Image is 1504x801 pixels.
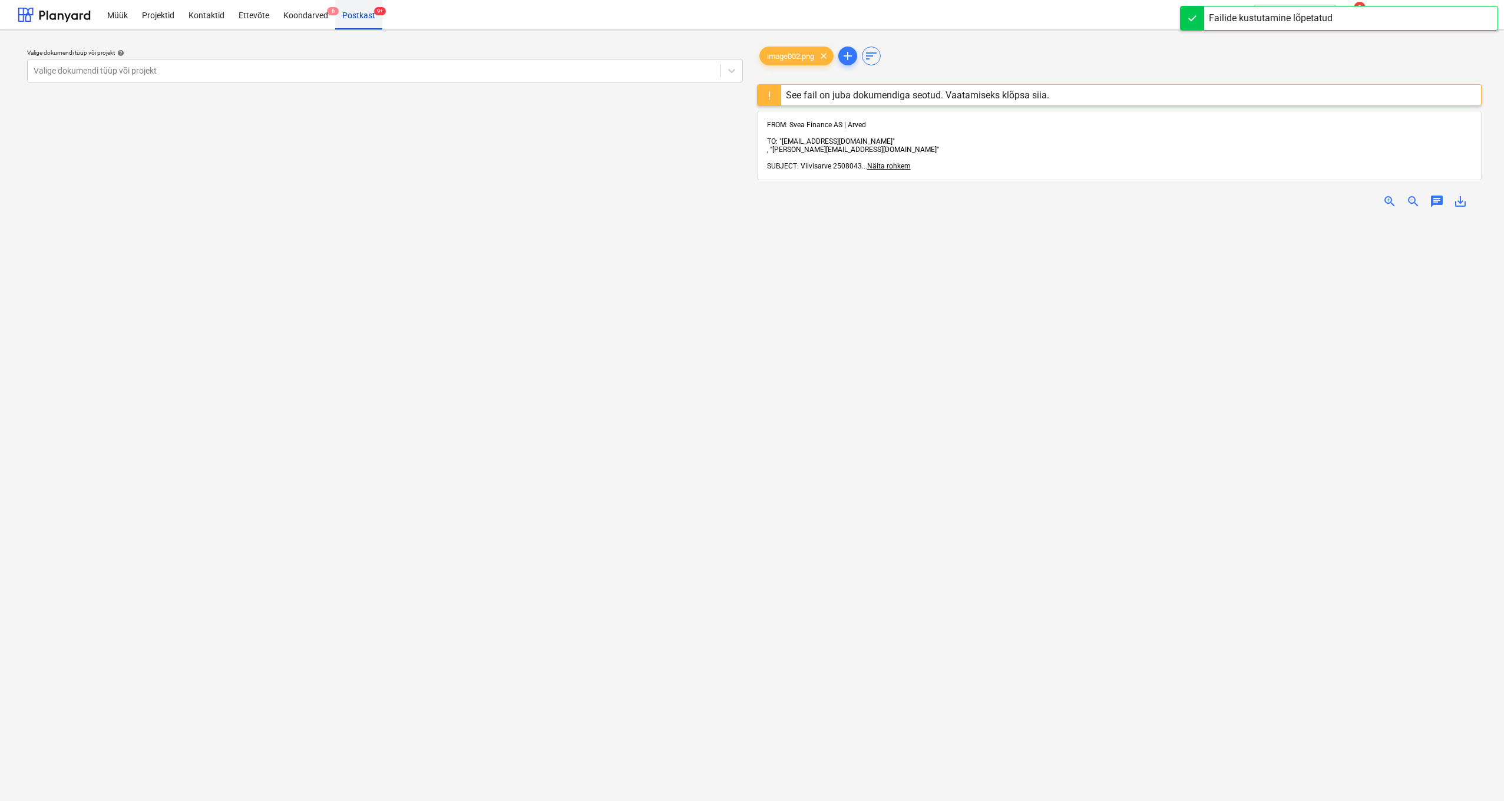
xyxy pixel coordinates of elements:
span: image002.png [760,52,821,61]
span: TO: "[EMAIL_ADDRESS][DOMAIN_NAME]" [767,137,1472,154]
span: sort [864,49,878,63]
span: 6 [327,7,339,15]
span: add [841,49,855,63]
div: , "[PERSON_NAME][EMAIL_ADDRESS][DOMAIN_NAME]" [767,145,1472,154]
span: ... [862,162,911,170]
span: save_alt [1453,194,1467,208]
span: zoom_in [1383,194,1397,208]
span: clear [817,49,831,63]
span: 9+ [374,7,386,15]
span: Näita rohkem [867,162,911,170]
div: Valige dokumendi tüüp või projekt [27,49,743,57]
span: SUBJECT: Viivisarve 2508043 [767,162,862,170]
div: See fail on juba dokumendiga seotud. Vaatamiseks klõpsa siia. [786,90,1049,101]
span: chat [1430,194,1444,208]
span: FROM: Svea Finance AS | Arved [767,121,866,129]
span: zoom_out [1406,194,1420,208]
span: help [115,49,124,57]
div: Failide kustutamine lõpetatud [1209,11,1333,25]
div: image002.png [759,47,834,65]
